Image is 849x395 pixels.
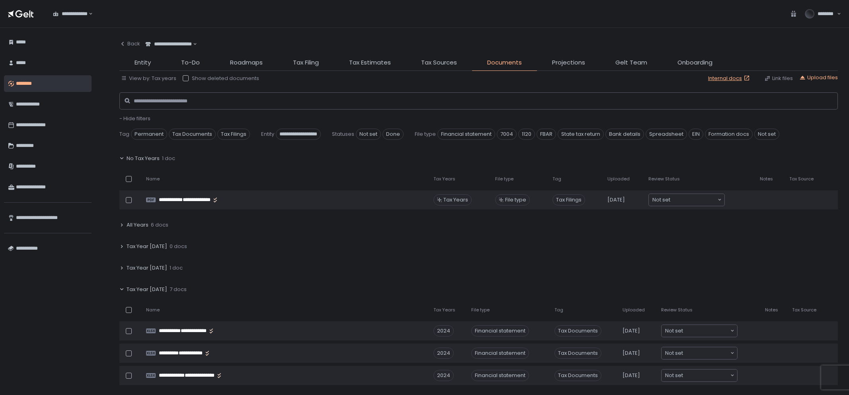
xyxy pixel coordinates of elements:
[127,264,167,272] span: Tax Year [DATE]
[119,36,140,52] button: Back
[127,286,167,293] span: Tax Year [DATE]
[552,176,561,182] span: Tag
[151,221,168,229] span: 6 docs
[554,307,563,313] span: Tag
[170,243,187,250] span: 0 docs
[646,129,687,140] span: Spreadsheet
[119,131,129,138] span: Tag
[623,350,640,357] span: [DATE]
[661,307,693,313] span: Review Status
[349,58,391,67] span: Tax Estimates
[433,348,454,359] div: 2024
[623,327,640,334] span: [DATE]
[433,176,455,182] span: Tax Years
[127,221,148,229] span: All Years
[708,75,751,82] a: Internal docs
[471,348,529,359] div: Financial statement
[623,372,640,379] span: [DATE]
[558,129,604,140] span: State tax return
[683,372,730,379] input: Search for option
[170,264,183,272] span: 1 doc
[261,131,274,138] span: Entity
[554,325,601,336] span: Tax Documents
[443,196,468,203] span: Tax Years
[554,348,601,359] span: Tax Documents
[415,131,436,138] span: File type
[332,131,354,138] span: Statuses
[665,327,683,335] span: Not set
[433,307,455,313] span: Tax Years
[293,58,319,67] span: Tax Filing
[662,325,737,337] div: Search for option
[471,325,529,336] div: Financial statement
[505,196,526,203] span: File type
[127,243,167,250] span: Tax Year [DATE]
[421,58,457,67] span: Tax Sources
[665,349,683,357] span: Not set
[789,176,814,182] span: Tax Source
[356,129,381,140] span: Not set
[48,6,93,22] div: Search for option
[131,129,167,140] span: Permanent
[146,307,160,313] span: Name
[169,129,216,140] span: Tax Documents
[162,155,175,162] span: 1 doc
[764,75,793,82] button: Link files
[552,194,585,205] span: Tax Filings
[146,176,160,182] span: Name
[497,129,517,140] span: 7004
[754,129,779,140] span: Not set
[230,58,263,67] span: Roadmaps
[662,370,737,381] div: Search for option
[471,307,490,313] span: File type
[689,129,703,140] span: EIN
[554,370,601,381] span: Tax Documents
[648,176,680,182] span: Review Status
[217,129,250,140] span: Tax Filings
[765,307,778,313] span: Notes
[705,129,753,140] span: Formation docs
[135,58,151,67] span: Entity
[670,196,717,204] input: Search for option
[437,129,495,140] span: Financial statement
[121,75,176,82] button: View by: Tax years
[607,176,630,182] span: Uploaded
[433,325,454,336] div: 2024
[652,196,670,204] span: Not set
[799,74,838,81] button: Upload files
[623,307,645,313] span: Uploaded
[181,58,200,67] span: To-Do
[607,196,625,203] span: [DATE]
[552,58,585,67] span: Projections
[683,327,730,335] input: Search for option
[615,58,647,67] span: Gelt Team
[119,40,140,47] div: Back
[495,176,513,182] span: File type
[662,347,737,359] div: Search for option
[383,129,404,140] span: Done
[760,176,773,182] span: Notes
[170,286,187,293] span: 7 docs
[792,307,816,313] span: Tax Source
[537,129,556,140] span: FBAR
[471,370,529,381] div: Financial statement
[649,194,724,206] div: Search for option
[127,155,160,162] span: No Tax Years
[605,129,644,140] span: Bank details
[487,58,522,67] span: Documents
[119,115,150,122] button: - Hide filters
[433,370,454,381] div: 2024
[140,36,197,53] div: Search for option
[665,372,683,379] span: Not set
[518,129,535,140] span: 1120
[677,58,712,67] span: Onboarding
[683,349,730,357] input: Search for option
